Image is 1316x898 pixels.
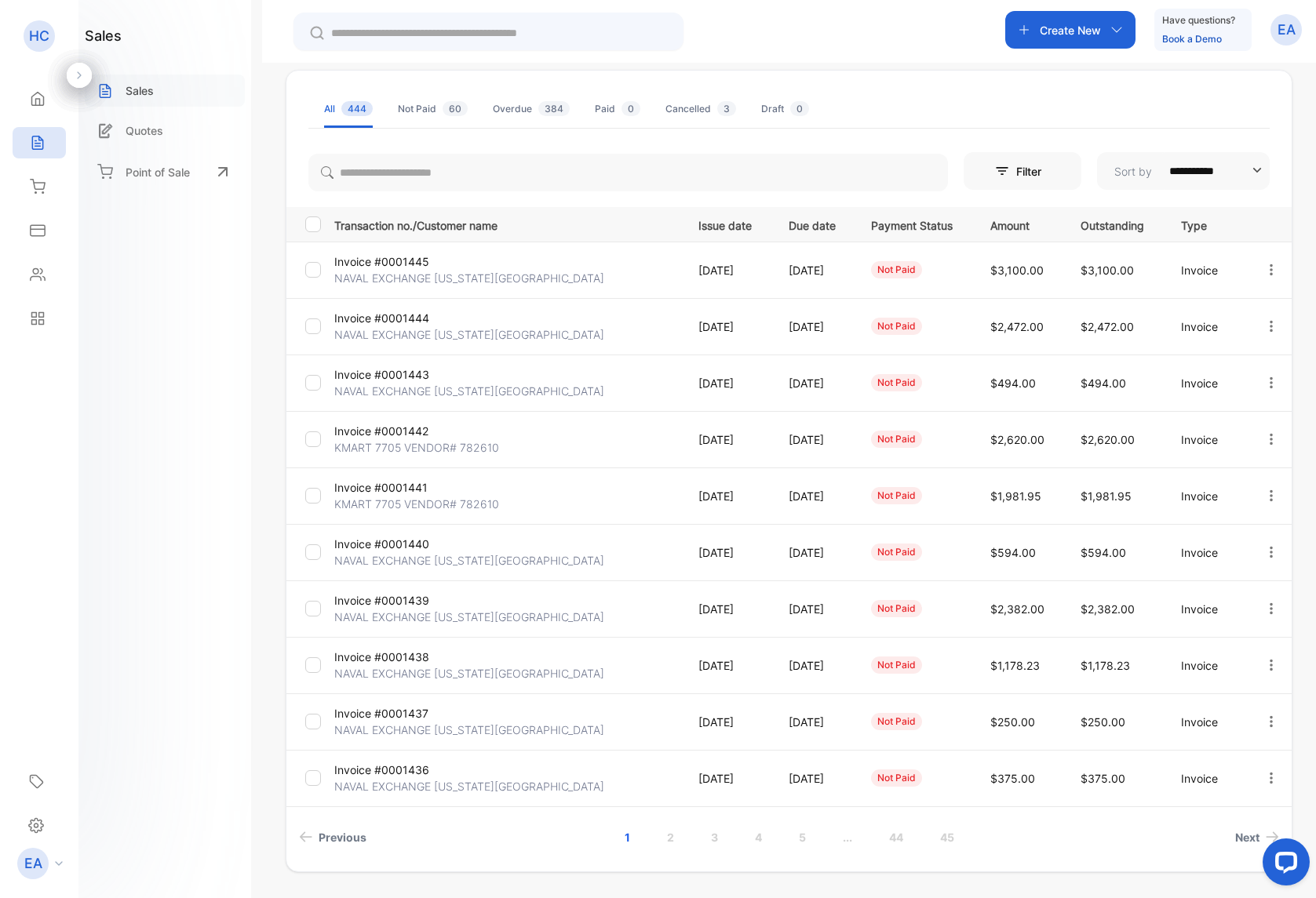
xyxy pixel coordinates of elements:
[990,772,1035,785] span: $375.00
[698,770,756,787] p: [DATE]
[1181,214,1231,234] p: Type
[622,101,640,116] span: 0
[789,770,840,787] p: [DATE]
[1250,832,1316,898] iframe: LiveChat chat widget
[606,823,649,852] a: Page 1 is your current page
[1181,375,1231,391] p: Invoice
[789,214,840,234] p: Due date
[665,102,736,116] div: Cancelled
[334,439,499,456] p: KMART 7705 VENDOR# 782610
[85,155,245,189] a: Point of Sale
[1081,489,1132,503] span: $1,981.95
[698,714,756,730] p: [DATE]
[1081,214,1149,234] p: Outstanding
[1081,264,1134,277] span: $3,100.00
[698,544,756,561] p: [DATE]
[1278,20,1296,40] p: EA
[990,214,1048,234] p: Amount
[789,262,840,278] p: [DATE]
[334,705,449,722] p: Invoice #0001437
[990,433,1044,446] span: $2,620.00
[871,600,922,617] div: not paid
[334,592,449,609] p: Invoice #0001439
[1181,488,1231,504] p: Invoice
[1181,714,1231,730] p: Invoice
[921,823,973,852] a: Page 45
[1229,823,1285,852] a: Next page
[871,431,922,448] div: not paid
[789,601,840,617] p: [DATE]
[1081,715,1125,729] span: $250.00
[1081,546,1126,559] span: $594.00
[334,214,679,234] p: Transaction no./Customer name
[334,253,449,270] p: Invoice #0001445
[293,823,373,852] a: Previous page
[1181,318,1231,335] p: Invoice
[824,823,871,852] a: Jump forward
[398,102,468,116] div: Not Paid
[334,649,449,665] p: Invoice #0001438
[990,489,1041,503] span: $1,981.95
[319,829,366,845] span: Previous
[698,657,756,674] p: [DATE]
[334,778,604,794] p: NAVAL EXCHANGE [US_STATE][GEOGRAPHIC_DATA]
[334,665,604,682] p: NAVAL EXCHANGE [US_STATE][GEOGRAPHIC_DATA]
[334,536,449,552] p: Invoice #0001440
[24,853,42,874] p: EA
[126,82,154,99] p: Sales
[990,546,1036,559] span: $594.00
[334,496,499,512] p: KMART 7705 VENDOR# 782610
[871,487,922,504] div: not paid
[341,101,373,116] span: 444
[780,823,825,852] a: Page 5
[1081,376,1126,390] span: $494.00
[443,101,468,116] span: 60
[736,823,781,852] a: Page 4
[1081,772,1125,785] span: $375.00
[871,656,922,674] div: not paid
[789,544,840,561] p: [DATE]
[871,261,922,278] div: not paid
[1181,601,1231,617] p: Invoice
[789,657,840,674] p: [DATE]
[990,264,1044,277] span: $3,100.00
[990,320,1044,333] span: $2,472.00
[789,488,840,504] p: [DATE]
[29,26,49,46] p: HC
[789,714,840,730] p: [DATE]
[493,102,570,116] div: Overdue
[871,374,922,391] div: not paid
[334,326,604,343] p: NAVAL EXCHANGE [US_STATE][GEOGRAPHIC_DATA]
[698,601,756,617] p: [DATE]
[990,602,1044,616] span: $2,382.00
[1181,262,1231,278] p: Invoice
[1181,770,1231,787] p: Invoice
[85,75,245,107] a: Sales
[789,375,840,391] p: [DATE]
[1081,320,1134,333] span: $2,472.00
[1114,163,1152,180] p: Sort by
[871,713,922,730] div: not paid
[1270,11,1302,49] button: EA
[698,262,756,278] p: [DATE]
[1081,659,1130,672] span: $1,178.23
[990,659,1040,672] span: $1,178.23
[789,318,840,335] p: [DATE]
[698,214,756,234] p: Issue date
[698,488,756,504] p: [DATE]
[698,318,756,335] p: [DATE]
[789,431,840,448] p: [DATE]
[692,823,737,852] a: Page 3
[1162,33,1222,45] a: Book a Demo
[1181,657,1231,674] p: Invoice
[1097,152,1270,190] button: Sort by
[1081,602,1135,616] span: $2,382.00
[334,366,449,383] p: Invoice #0001443
[334,270,604,286] p: NAVAL EXCHANGE [US_STATE][GEOGRAPHIC_DATA]
[870,823,922,852] a: Page 44
[334,383,604,399] p: NAVAL EXCHANGE [US_STATE][GEOGRAPHIC_DATA]
[871,544,922,561] div: not paid
[85,25,122,46] h1: sales
[126,122,163,139] p: Quotes
[1181,544,1231,561] p: Invoice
